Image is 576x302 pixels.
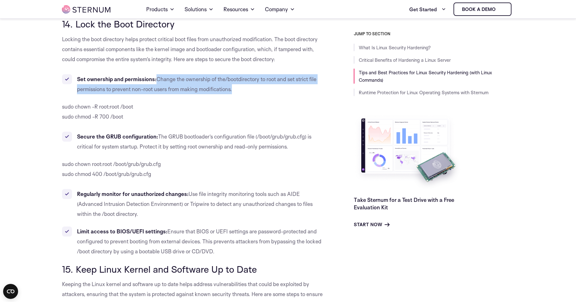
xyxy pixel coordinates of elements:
[62,18,175,30] span: 14. Lock the Boot Directory
[62,161,161,167] span: sudo chown root:root /boot/grub/grub.cfg
[62,36,318,62] span: Locking the boot directory helps protect critical boot files from unauthorized modification. The ...
[77,76,156,82] b: Set ownership and permissions:
[354,197,454,211] a: Take Sternum for a Test Drive with a Free Evaluation Kit
[265,1,295,18] a: Company
[257,133,305,140] span: /boot/grub/grub.cfg
[354,114,463,191] img: Take Sternum for a Test Drive with a Free Evaluation Kit
[223,1,255,18] a: Resources
[454,2,511,16] a: Book a demo
[77,76,316,92] span: directory to root and set strict file permissions to prevent non-root users from making modificat...
[62,171,151,177] span: sudo chmod 400 /boot/grub/grub.cfg
[156,76,225,82] span: Change the ownership of the
[359,70,492,83] a: Tips and Best Practices for Linux Security Hardening (with Linux Commands)
[77,133,311,150] span: ) is critical for system startup. Protect it by setting root ownership and read-only permissions.
[359,45,431,51] a: What Is Linux Security Hardening?
[62,103,133,110] span: sudo chown -R root:root /boot
[3,284,18,299] button: Open CMP widget
[359,90,488,95] a: Runtime Protection for Linux Operating Systems with Sternum
[185,1,214,18] a: Solutions
[62,113,123,120] span: sudo chmod -R 700 /boot
[359,57,451,63] a: Critical Benefits of Hardening a Linux Server
[354,31,514,36] h3: JUMP TO SECTION
[354,221,390,228] a: Start Now
[409,3,446,16] a: Get Started
[77,191,313,217] span: Use file integrity monitoring tools such as AIDE (Advanced Intrusion Detection Environment) or Tr...
[62,263,257,275] span: 15. Keep Linux Kernel and Software Up to Date
[498,7,503,12] img: sternum iot
[62,5,110,13] img: sternum iot
[146,1,175,18] a: Products
[225,76,238,82] span: /boot
[77,228,321,255] span: Ensure that BIOS or UEFI settings are password-protected and configured to prevent booting from e...
[158,133,257,140] span: The GRUB bootloader’s configuration file (
[77,191,189,197] b: Regularly monitor for unauthorized changes:
[77,133,158,140] b: Secure the GRUB configuration:
[77,228,167,235] b: Limit access to BIOS/UEFI settings:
